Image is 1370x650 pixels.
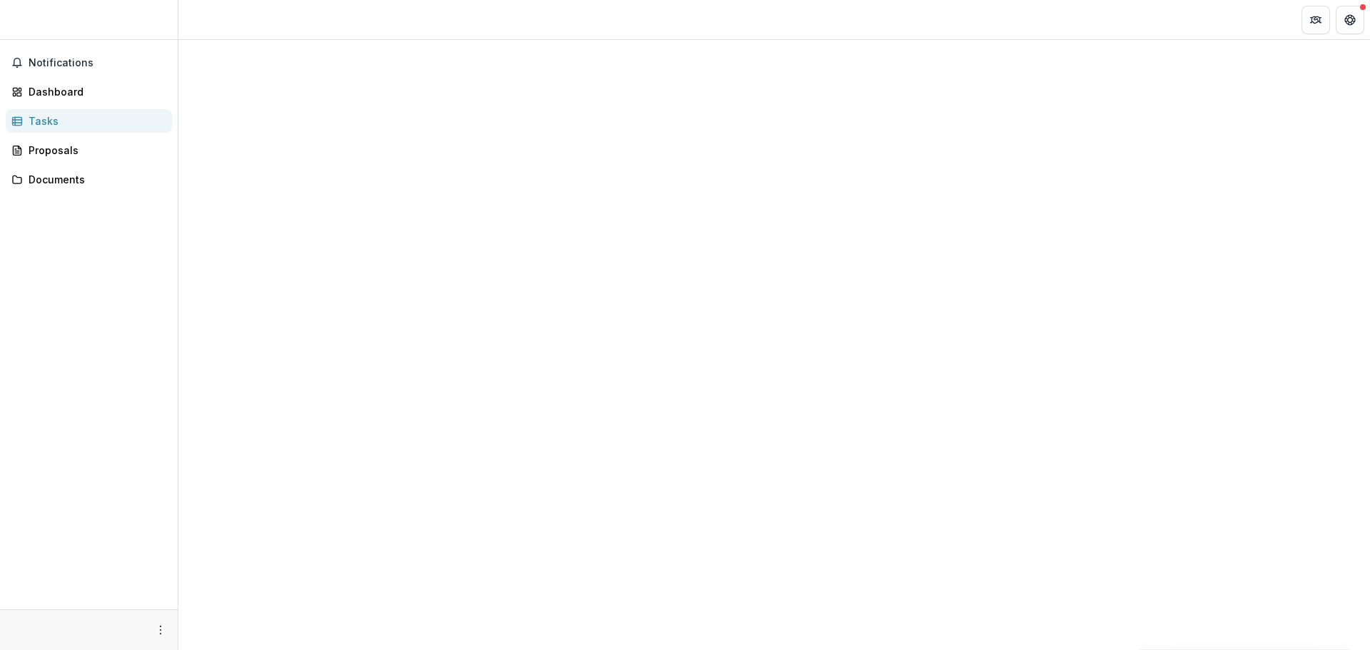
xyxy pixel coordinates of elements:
div: Tasks [29,113,161,128]
div: Proposals [29,143,161,158]
a: Dashboard [6,80,172,103]
div: Dashboard [29,84,161,99]
button: More [152,621,169,639]
button: Partners [1301,6,1330,34]
div: Documents [29,172,161,187]
span: Notifications [29,57,166,69]
button: Get Help [1336,6,1364,34]
a: Tasks [6,109,172,133]
a: Documents [6,168,172,191]
button: Notifications [6,51,172,74]
a: Proposals [6,138,172,162]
